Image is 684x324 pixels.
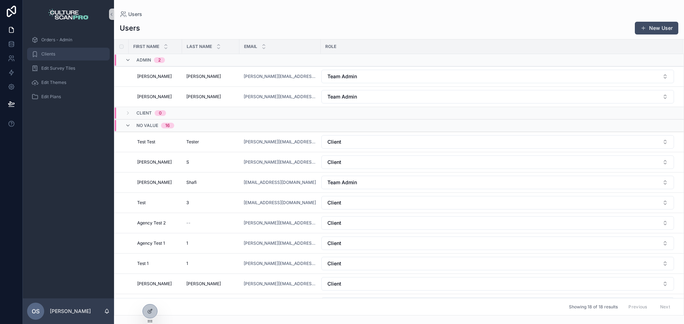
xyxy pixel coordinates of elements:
a: Select Button [321,236,674,250]
span: 1 [186,261,188,266]
span: Client [327,199,341,206]
a: [EMAIL_ADDRESS][DOMAIN_NAME] [244,200,316,206]
button: Select Button [321,277,674,291]
span: 3 [186,200,189,206]
span: Client [327,159,341,166]
span: Client [327,219,341,227]
span: Users [128,11,142,18]
span: Client [327,138,341,145]
a: Shafi [186,180,235,185]
a: Select Button [321,69,674,84]
a: Select Button [321,155,674,169]
a: S [186,159,235,165]
button: Select Button [321,196,674,209]
span: Test Test [137,139,155,145]
a: [PERSON_NAME][EMAIL_ADDRESS][DOMAIN_NAME] [244,159,316,165]
a: -- [186,220,235,226]
a: [PERSON_NAME][EMAIL_ADDRESS][DOMAIN_NAME] [244,261,316,266]
span: [PERSON_NAME] [186,74,221,79]
a: [PERSON_NAME][EMAIL_ADDRESS][DOMAIN_NAME] [244,281,316,287]
a: 3 [186,200,235,206]
span: [PERSON_NAME] [137,74,172,79]
a: 1 [186,240,235,246]
a: [PERSON_NAME] [186,74,235,79]
a: [EMAIL_ADDRESS][DOMAIN_NAME] [244,180,316,185]
span: Shafi [186,180,197,185]
span: Client [327,260,341,267]
span: Agency Test 1 [137,240,165,246]
span: Test [137,200,146,206]
a: Select Button [321,297,674,311]
a: [PERSON_NAME] [137,180,178,185]
button: Select Button [321,176,674,189]
span: Role [325,44,336,49]
a: [PERSON_NAME] [137,159,178,165]
span: No value [136,123,158,128]
button: Select Button [321,257,674,270]
button: Select Button [321,297,674,311]
span: [PERSON_NAME] [186,281,221,287]
span: Orders - Admin [41,37,72,43]
button: Select Button [321,237,674,250]
span: Clients [41,51,55,57]
span: [PERSON_NAME] [186,94,221,100]
span: Client [327,280,341,287]
span: Showing 18 of 18 results [569,304,618,310]
a: [PERSON_NAME] [137,94,178,100]
a: Test 1 [137,261,178,266]
button: Select Button [321,216,674,230]
a: [PERSON_NAME][EMAIL_ADDRESS][DOMAIN_NAME] [244,240,316,246]
a: Tester [186,139,235,145]
a: Agency Test 1 [137,240,178,246]
a: [PERSON_NAME][EMAIL_ADDRESS][DOMAIN_NAME] [244,94,316,100]
button: New User [635,22,678,34]
span: Team Admin [327,179,357,186]
a: Edit Survey Tiles [27,62,110,75]
div: 16 [165,123,170,128]
span: Team Admin [327,73,357,80]
div: scrollable content [23,28,114,112]
span: Client [327,240,341,247]
a: [PERSON_NAME][EMAIL_ADDRESS][DOMAIN_NAME] [244,74,316,79]
span: [PERSON_NAME] [137,159,172,165]
a: Select Button [321,216,674,230]
div: 0 [159,110,162,116]
span: Test 1 [137,261,149,266]
span: [PERSON_NAME] [137,180,172,185]
span: Edit Survey Tiles [41,65,75,71]
span: Last name [187,44,212,49]
a: [PERSON_NAME] [137,281,178,287]
span: [PERSON_NAME] [137,281,172,287]
span: Email [244,44,257,49]
a: Clients [27,48,110,60]
span: First name [133,44,159,49]
span: Team Admin [327,93,357,100]
a: Select Button [321,175,674,190]
span: OS [32,307,40,315]
span: Admin [136,57,151,63]
a: 1 [186,261,235,266]
button: Select Button [321,155,674,169]
img: App logo [48,9,89,20]
a: [PERSON_NAME][EMAIL_ADDRESS][PERSON_NAME][DOMAIN_NAME] [244,139,316,145]
button: Select Button [321,90,674,103]
span: Edit Themes [41,80,66,85]
a: Test Test [137,139,178,145]
a: Edit Plans [27,90,110,103]
a: Edit Themes [27,76,110,89]
span: Tester [186,139,199,145]
button: Select Button [321,70,674,83]
a: [PERSON_NAME][EMAIL_ADDRESS][DOMAIN_NAME] [244,220,316,226]
button: Select Button [321,135,674,149]
span: Agency Test 2 [137,220,166,226]
a: Agency Test 2 [137,220,178,226]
